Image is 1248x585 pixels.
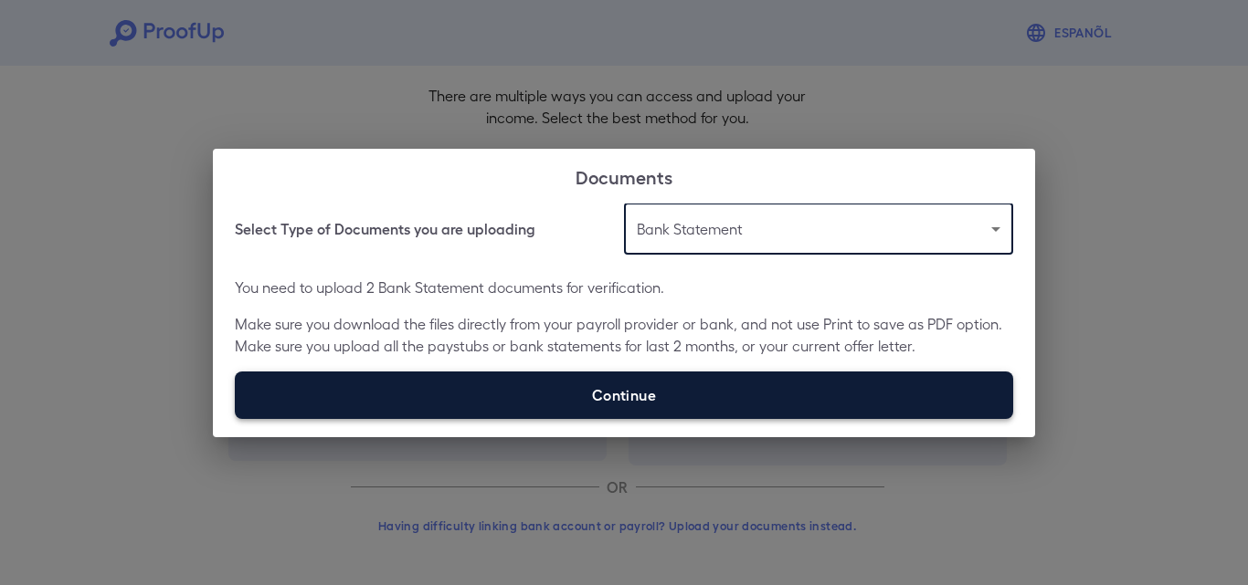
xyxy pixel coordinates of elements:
p: You need to upload 2 Bank Statement documents for verification. [235,277,1013,298]
label: Continue [235,371,1013,419]
p: Make sure you download the files directly from your payroll provider or bank, and not use Print t... [235,313,1013,357]
h6: Select Type of Documents you are uploading [235,218,535,240]
h2: Documents [213,149,1035,204]
div: Bank Statement [624,204,1013,255]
